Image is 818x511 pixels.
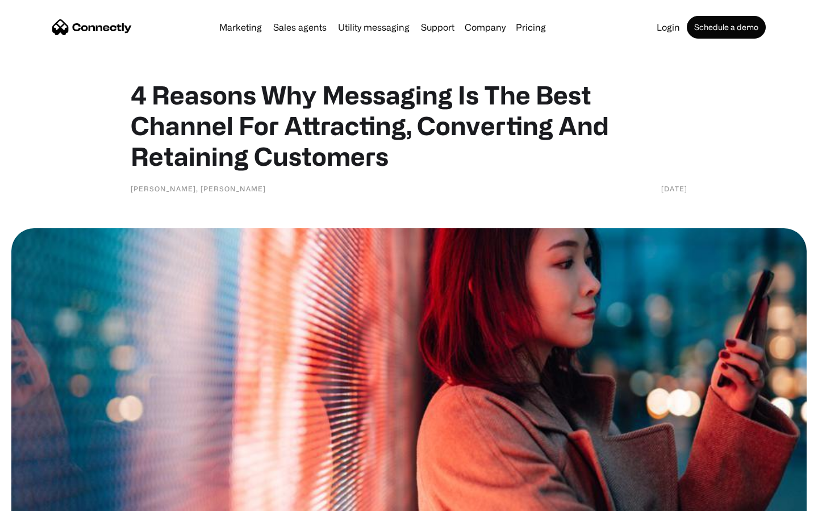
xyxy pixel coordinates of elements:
aside: Language selected: English [11,491,68,507]
a: Schedule a demo [687,16,766,39]
a: Login [652,23,685,32]
a: Sales agents [269,23,331,32]
div: [PERSON_NAME], [PERSON_NAME] [131,183,266,194]
div: Company [465,19,506,35]
a: Support [416,23,459,32]
div: [DATE] [661,183,687,194]
a: Pricing [511,23,550,32]
a: Utility messaging [333,23,414,32]
ul: Language list [23,491,68,507]
h1: 4 Reasons Why Messaging Is The Best Channel For Attracting, Converting And Retaining Customers [131,79,687,171]
a: Marketing [215,23,266,32]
